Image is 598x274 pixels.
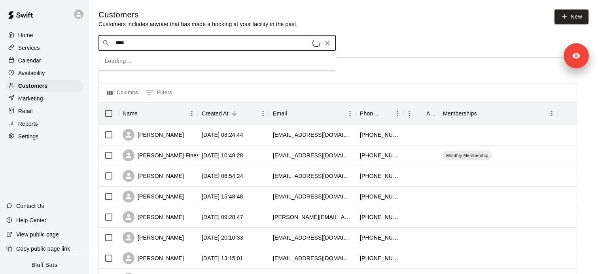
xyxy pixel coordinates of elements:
[273,151,352,159] div: ninemilehole@gmail.com
[16,245,70,253] p: Copy public page link
[6,29,83,41] a: Home
[360,102,380,125] div: Phone Number
[6,55,83,66] a: Calendar
[273,213,352,221] div: andrew@tcatherapy.com
[16,216,46,224] p: Help Center
[123,191,184,202] div: [PERSON_NAME]
[257,108,269,119] button: Menu
[186,108,198,119] button: Menu
[6,67,83,79] a: Availability
[477,108,488,119] button: Sort
[273,102,287,125] div: Email
[202,213,243,221] div: 2025-07-04 09:28:47
[403,102,439,125] div: Age
[202,234,243,242] div: 2025-06-17 20:10:33
[18,107,33,115] p: Retail
[554,9,589,24] a: New
[415,108,426,119] button: Sort
[123,149,199,161] div: [PERSON_NAME] Fines
[6,130,83,142] a: Settings
[98,35,336,51] div: Search customers by name or email
[287,108,298,119] button: Sort
[123,211,184,223] div: [PERSON_NAME]
[32,261,57,269] p: Bluff Bats
[360,193,399,200] div: +13617424509
[123,232,184,244] div: [PERSON_NAME]
[98,51,336,71] div: Loading…
[269,102,356,125] div: Email
[6,42,83,54] a: Services
[360,151,399,159] div: +12103854734
[16,231,59,238] p: View public page
[119,102,198,125] div: Name
[403,108,415,119] button: Menu
[273,172,352,180] div: laneatherton@icloud.com
[123,129,184,141] div: [PERSON_NAME]
[16,202,44,210] p: Contact Us
[360,213,399,221] div: +13617794656
[202,254,243,262] div: 2025-06-16 13:15:01
[360,234,399,242] div: +13617655312
[18,69,45,77] p: Availability
[360,254,399,262] div: +13617372335
[18,82,47,90] p: Customers
[98,20,298,28] p: Customers includes anyone that has made a booking at your facility in the past.
[443,102,477,125] div: Memberships
[6,118,83,130] a: Reports
[123,102,138,125] div: Name
[360,172,399,180] div: +13612900230
[202,131,243,139] div: 2025-08-19 08:24:44
[426,102,435,125] div: Age
[18,120,38,128] p: Reports
[6,105,83,117] a: Retail
[202,102,229,125] div: Created At
[18,94,43,102] p: Marketing
[123,170,184,182] div: [PERSON_NAME]
[123,252,184,264] div: [PERSON_NAME]
[18,31,33,39] p: Home
[439,102,558,125] div: Memberships
[105,87,140,99] button: Select columns
[443,151,492,160] div: Monthly Membership
[6,80,83,92] a: Customers
[360,131,399,139] div: +13618153984
[356,102,403,125] div: Phone Number
[273,193,352,200] div: estraoa496@gmail.com
[229,108,240,119] button: Sort
[546,108,558,119] button: Menu
[18,44,40,52] p: Services
[322,38,333,49] button: Clear
[273,131,352,139] div: tschroed1@aol.com
[344,108,356,119] button: Menu
[6,93,83,104] a: Marketing
[18,57,41,64] p: Calendar
[198,102,269,125] div: Created At
[143,87,174,99] button: Show filters
[202,151,243,159] div: 2025-08-04 10:48:28
[443,152,492,159] span: Monthly Membership
[380,108,392,119] button: Sort
[202,172,243,180] div: 2025-07-19 06:54:24
[138,108,149,119] button: Sort
[202,193,243,200] div: 2025-07-07 15:48:48
[392,108,403,119] button: Menu
[273,254,352,262] div: shelbylace91@yahoo.com
[273,234,352,242] div: joshuagreses@gmail.com
[18,132,39,140] p: Settings
[98,9,298,20] h5: Customers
